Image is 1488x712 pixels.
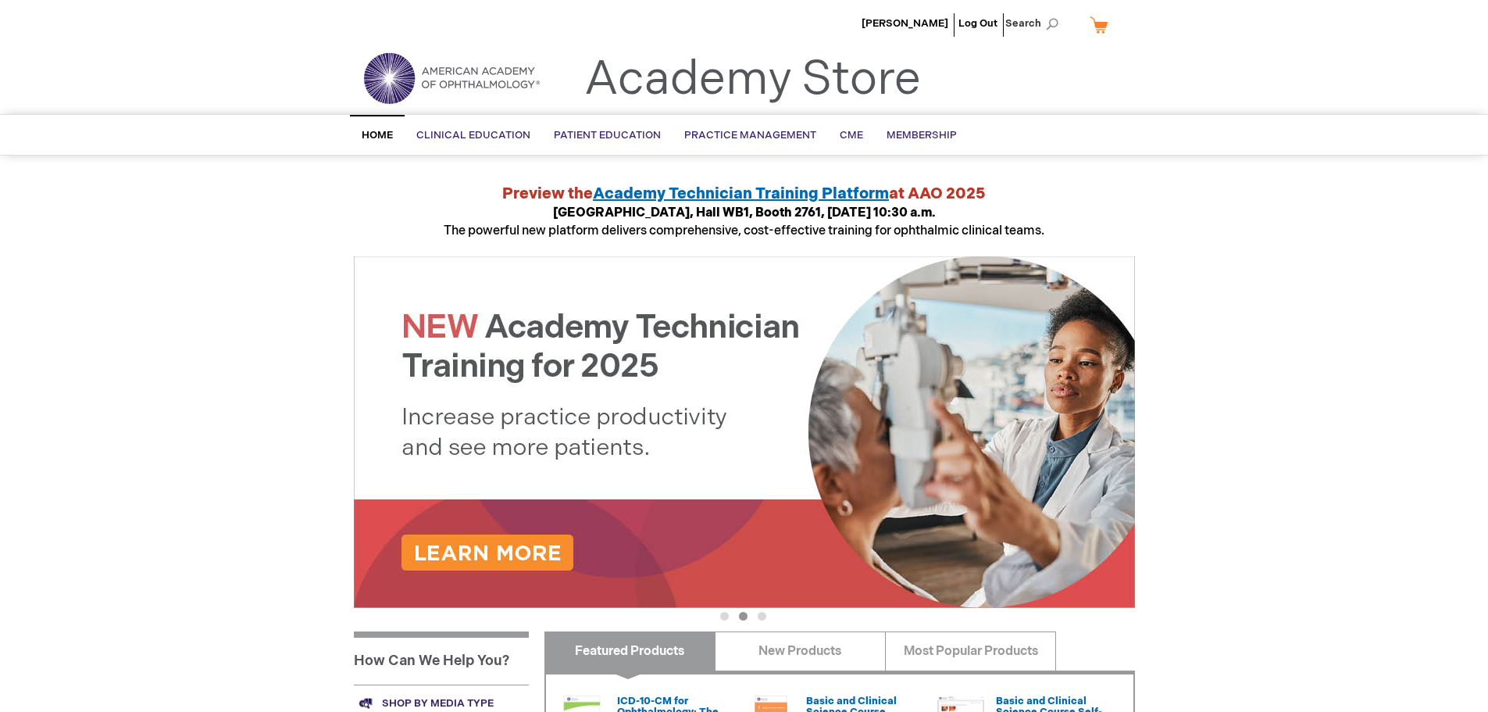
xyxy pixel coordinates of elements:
span: CME [840,129,863,141]
a: New Products [715,631,886,671]
a: Academy Technician Training Platform [593,184,889,203]
a: [PERSON_NAME] [862,17,948,30]
span: Patient Education [554,129,661,141]
button: 3 of 3 [758,612,766,621]
a: Log Out [958,17,997,30]
a: Academy Store [584,52,921,108]
h1: How Can We Help You? [354,631,529,685]
span: Membership [887,129,957,141]
span: The powerful new platform delivers comprehensive, cost-effective training for ophthalmic clinical... [444,206,1044,238]
span: Clinical Education [416,129,530,141]
button: 2 of 3 [739,612,748,621]
span: Search [1005,8,1065,39]
span: Home [362,129,393,141]
strong: Preview the at AAO 2025 [502,184,986,203]
a: Featured Products [544,631,715,671]
strong: [GEOGRAPHIC_DATA], Hall WB1, Booth 2761, [DATE] 10:30 a.m. [553,206,936,220]
a: Most Popular Products [885,631,1056,671]
button: 1 of 3 [720,612,729,621]
span: Practice Management [684,129,816,141]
